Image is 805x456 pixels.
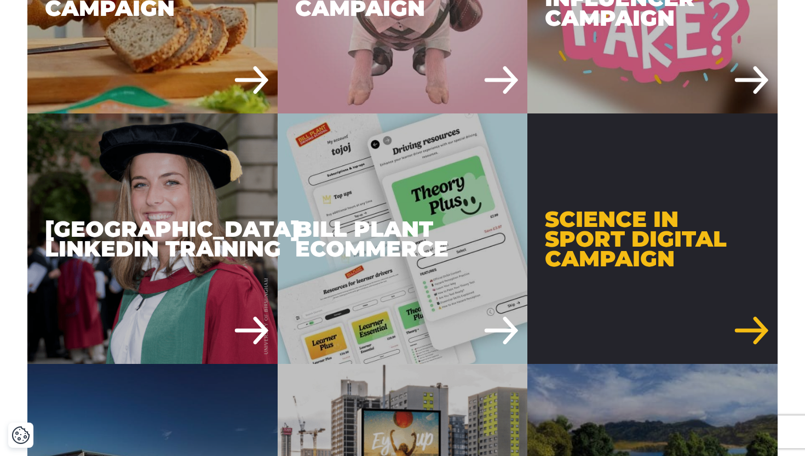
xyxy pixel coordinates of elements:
[27,113,278,364] a: University of Birmingham LinkedIn Training [GEOGRAPHIC_DATA] LinkedIn Training
[12,426,30,444] img: Revisit consent button
[278,113,528,364] a: Bill Plant eCommerce Bill Plant eCommerce
[527,113,778,364] div: Science in Sport Digital Campaign
[527,113,778,364] a: Science in Sport Digital Campaign Science in Sport Digital Campaign
[278,113,528,364] div: Bill Plant eCommerce
[12,426,30,444] button: Cookie Settings
[27,113,278,364] div: [GEOGRAPHIC_DATA] LinkedIn Training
